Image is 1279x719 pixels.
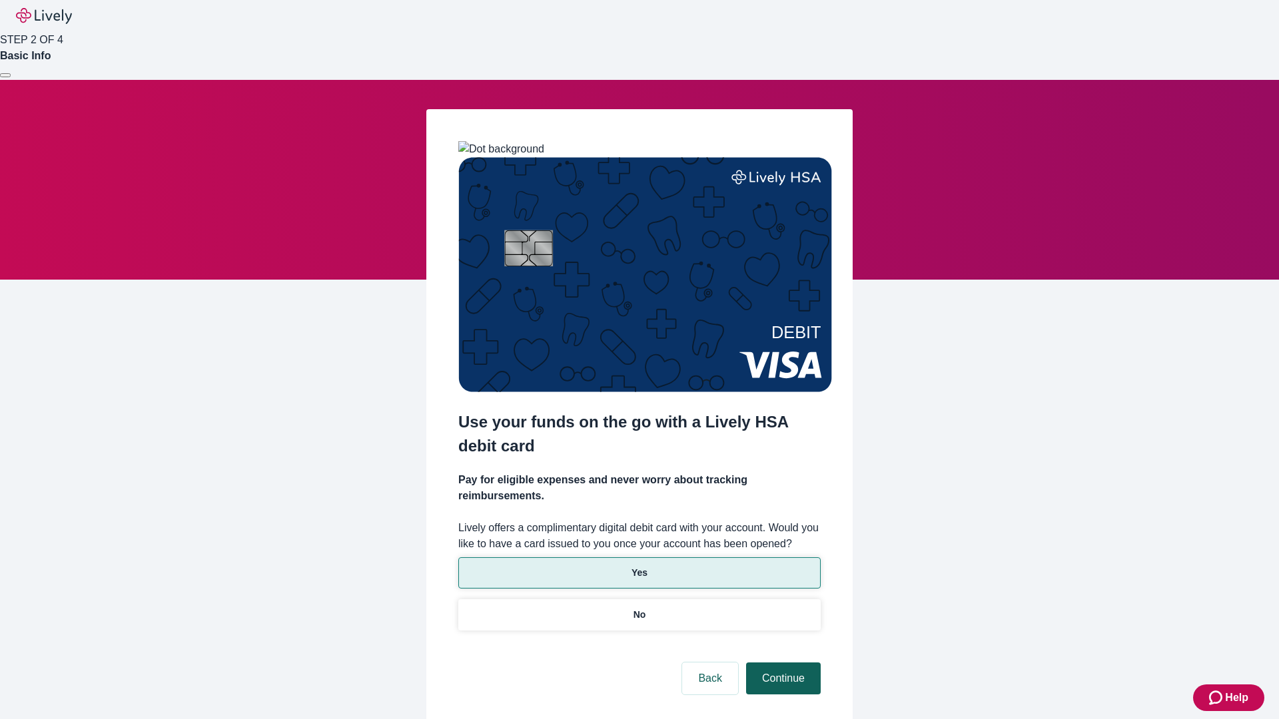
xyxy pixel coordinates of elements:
[458,599,821,630] button: No
[682,662,738,694] button: Back
[1209,690,1225,706] svg: Zendesk support icon
[458,410,821,458] h2: Use your funds on the go with a Lively HSA debit card
[458,141,544,157] img: Dot background
[458,557,821,589] button: Yes
[458,472,821,504] h4: Pay for eligible expenses and never worry about tracking reimbursements.
[1193,684,1264,711] button: Zendesk support iconHelp
[16,8,72,24] img: Lively
[634,608,646,622] p: No
[632,566,647,580] p: Yes
[458,520,821,552] label: Lively offers a complimentary digital debit card with your account. Would you like to have a card...
[458,157,832,392] img: Debit card
[746,662,821,694] button: Continue
[1225,690,1248,706] span: Help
